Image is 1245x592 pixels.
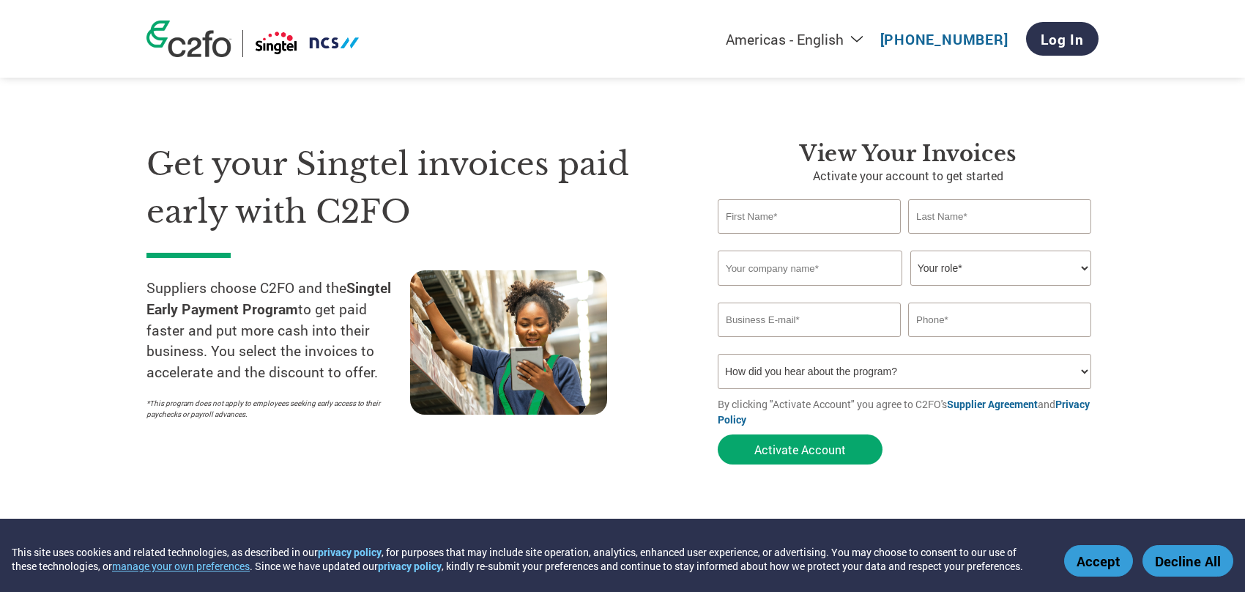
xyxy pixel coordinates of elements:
[718,251,902,286] input: Your company name*
[880,30,1008,48] a: [PHONE_NUMBER]
[718,396,1099,427] p: By clicking "Activate Account" you agree to C2FO's and
[718,167,1099,185] p: Activate your account to get started
[146,398,395,420] p: *This program does not apply to employees seeking early access to their paychecks or payroll adva...
[12,545,1043,573] div: This site uses cookies and related technologies, as described in our , for purposes that may incl...
[254,30,360,57] img: Singtel
[908,338,1091,348] div: Inavlid Phone Number
[1142,545,1233,577] button: Decline All
[718,141,1099,167] h3: View Your Invoices
[146,278,391,318] strong: Singtel Early Payment Program
[410,270,607,415] img: supply chain worker
[908,199,1091,234] input: Last Name*
[146,278,410,383] p: Suppliers choose C2FO and the to get paid faster and put more cash into their business. You selec...
[718,199,901,234] input: First Name*
[718,338,901,348] div: Inavlid Email Address
[318,545,382,559] a: privacy policy
[718,287,1091,297] div: Invalid company name or company name is too long
[910,251,1091,286] select: Title/Role
[112,559,250,573] button: manage your own preferences
[1026,22,1099,56] a: Log In
[718,303,901,337] input: Invalid Email format
[908,235,1091,245] div: Invalid last name or last name is too long
[1064,545,1133,577] button: Accept
[146,21,231,57] img: c2fo logo
[718,235,901,245] div: Invalid first name or first name is too long
[718,434,882,465] button: Activate Account
[378,559,442,573] a: privacy policy
[908,303,1091,337] input: Phone*
[146,141,674,235] h1: Get your Singtel invoices paid early with C2FO
[718,397,1090,426] a: Privacy Policy
[947,397,1038,411] a: Supplier Agreement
